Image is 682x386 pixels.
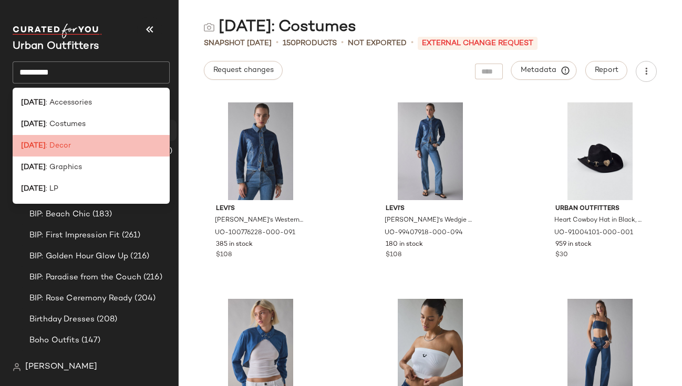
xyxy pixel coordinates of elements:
[13,24,102,38] img: cfy_white_logo.C9jOOHJF.svg
[418,37,538,50] p: External Change Request
[520,66,568,75] span: Metadata
[150,145,172,158] span: (190)
[95,314,117,326] span: (208)
[511,61,577,80] button: Metadata
[29,208,90,221] span: BIP: Beach Chic
[141,272,162,284] span: (216)
[128,251,149,263] span: (216)
[29,356,151,368] span: BTS Curated Dorm Shops: Feminine
[204,61,283,80] button: Request changes
[216,251,232,260] span: $108
[554,228,633,238] span: UO-91004101-000-001
[386,204,475,214] span: Levi's
[29,314,95,326] span: Birthday Dresses
[204,17,356,38] div: [DATE]: Costumes
[283,38,337,49] div: Products
[25,361,97,373] span: [PERSON_NAME]
[585,61,627,80] button: Report
[204,22,214,33] img: svg%3e
[36,103,74,116] span: Curations
[208,102,314,200] img: 100776228_091_b
[29,145,150,158] span: Bachelor in [GEOGRAPHIC_DATA]: LP
[385,216,474,225] span: [PERSON_NAME]'s Wedgie Western Bootcut [PERSON_NAME] in Practically Pieced/Medium Wash, Women's a...
[554,216,644,225] span: Heart Cowboy Hat in Black, Women's at Urban Outfitters
[555,240,592,249] span: 959 in stock
[13,41,99,52] span: Current Company Name
[79,335,101,347] span: (147)
[132,293,156,305] span: (204)
[341,37,344,49] span: •
[29,166,122,179] span: Beauty: SPF + Sun Shop
[547,102,653,200] img: 91004101_001_b
[29,293,132,305] span: BIP: Rose Ceremony Ready
[215,216,304,225] span: [PERSON_NAME]'s Western Denim Trucker Jacket in Practically Pieced, Women's at Urban Outfitters
[151,356,172,368] span: (267)
[594,66,618,75] span: Report
[111,187,133,200] span: (183)
[385,228,463,238] span: UO-99407918-000-094
[216,240,253,249] span: 385 in stock
[29,335,79,347] span: Boho Outfits
[377,102,483,200] img: 99407918_094_b
[13,363,21,371] img: svg%3e
[69,124,89,137] span: (177)
[29,124,69,137] span: Athleisure
[120,229,141,242] span: (261)
[555,251,568,260] span: $30
[283,39,296,47] span: 150
[215,228,295,238] span: UO-100776228-000-091
[411,37,414,49] span: •
[216,204,305,214] span: Levi's
[29,187,111,200] span: BIP: Adventure Ready
[122,166,139,179] span: (72)
[555,204,645,214] span: Urban Outfitters
[386,240,423,249] span: 180 in stock
[386,251,401,260] span: $108
[29,229,120,242] span: BIP: First Impression Fit
[29,272,141,284] span: BIP: Paradise from the Couch
[348,38,407,49] span: Not Exported
[204,38,272,49] span: Snapshot [DATE]
[213,66,274,75] span: Request changes
[276,37,278,49] span: •
[90,208,112,221] span: (183)
[29,251,128,263] span: BIP: Golden Hour Glow Up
